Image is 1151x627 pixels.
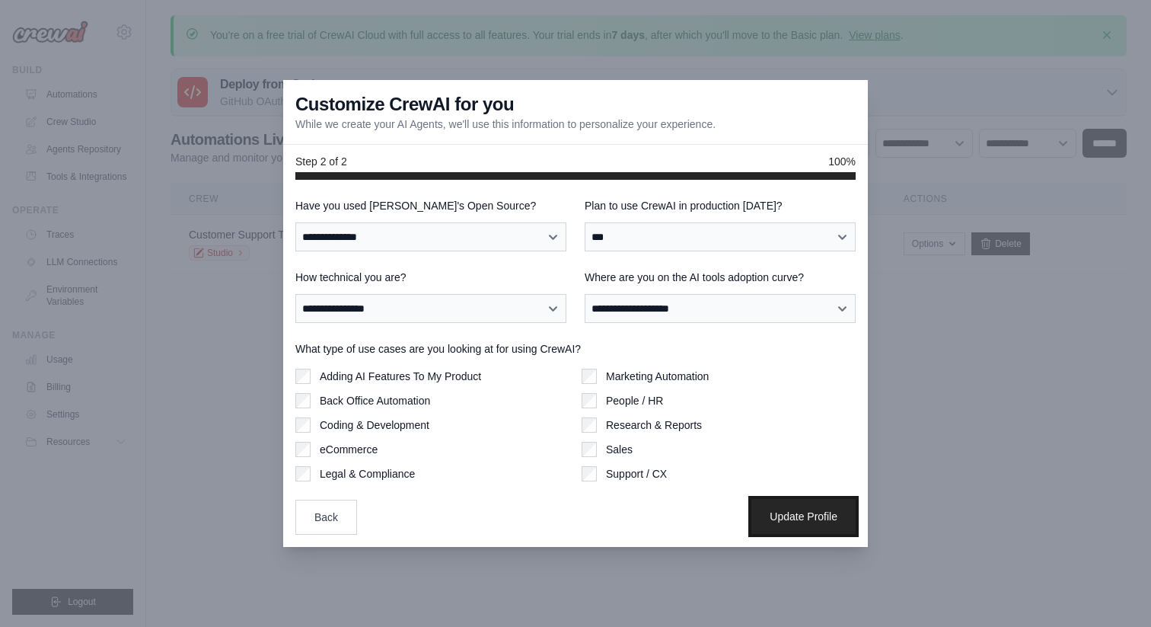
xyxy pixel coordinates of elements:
span: 100% [828,154,856,169]
label: Support / CX [606,466,667,481]
label: Back Office Automation [320,393,430,408]
label: eCommerce [320,442,378,457]
label: Coding & Development [320,417,429,433]
label: Legal & Compliance [320,466,415,481]
label: Sales [606,442,633,457]
label: Plan to use CrewAI in production [DATE]? [585,198,856,213]
label: Where are you on the AI tools adoption curve? [585,270,856,285]
label: People / HR [606,393,663,408]
h3: Customize CrewAI for you [295,92,514,117]
button: Back [295,500,357,535]
span: Step 2 of 2 [295,154,347,169]
label: Adding AI Features To My Product [320,369,481,384]
label: Research & Reports [606,417,702,433]
button: Update Profile [751,499,856,534]
label: Have you used [PERSON_NAME]'s Open Source? [295,198,566,213]
label: Marketing Automation [606,369,709,384]
label: What type of use cases are you looking at for using CrewAI? [295,341,856,357]
label: How technical you are? [295,270,566,285]
p: While we create your AI Agents, we'll use this information to personalize your experience. [295,117,716,132]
